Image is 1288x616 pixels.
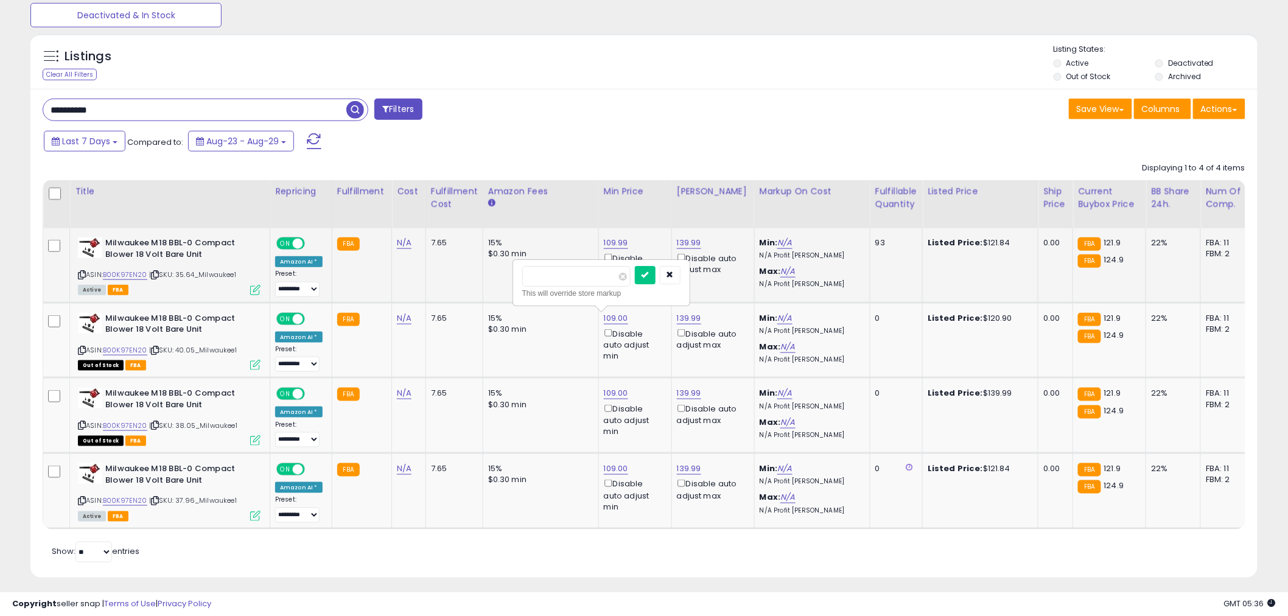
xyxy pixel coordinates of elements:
[275,421,323,448] div: Preset:
[604,185,667,198] div: Min Price
[278,389,293,399] span: ON
[78,313,261,369] div: ASIN:
[928,388,1029,399] div: $139.99
[1043,313,1063,324] div: 0.00
[188,131,294,152] button: Aug-23 - Aug-29
[1069,99,1132,119] button: Save View
[127,136,183,148] span: Compared to:
[760,251,861,260] p: N/A Profit [PERSON_NAME]
[78,511,106,522] span: All listings currently available for purchase on Amazon
[760,491,781,503] b: Max:
[928,387,983,399] b: Listed Price:
[303,464,323,475] span: OFF
[677,327,745,351] div: Disable auto adjust max
[125,436,146,446] span: FBA
[928,185,1033,198] div: Listed Price
[1078,480,1101,494] small: FBA
[1206,463,1246,474] div: FBA: 11
[760,506,861,515] p: N/A Profit [PERSON_NAME]
[275,256,323,267] div: Amazon AI *
[1078,313,1101,326] small: FBA
[397,463,411,475] a: N/A
[75,185,265,198] div: Title
[1104,463,1121,474] span: 121.9
[1206,324,1246,335] div: FBM: 2
[78,436,124,446] span: All listings that are currently out of stock and unavailable for purchase on Amazon
[1054,44,1258,55] p: Listing States:
[488,313,589,324] div: 15%
[1206,313,1246,324] div: FBA: 11
[52,545,139,557] span: Show: entries
[488,474,589,485] div: $0.30 min
[777,237,792,249] a: N/A
[1142,103,1180,115] span: Columns
[928,463,983,474] b: Listed Price:
[78,360,124,371] span: All listings that are currently out of stock and unavailable for purchase on Amazon
[1206,399,1246,410] div: FBM: 2
[431,185,478,211] div: Fulfillment Cost
[275,332,323,343] div: Amazon AI *
[760,463,778,474] b: Min:
[431,313,474,324] div: 7.65
[604,327,662,362] div: Disable auto adjust min
[677,237,701,249] a: 139.99
[1206,237,1246,248] div: FBA: 11
[103,421,147,431] a: B00K97EN20
[275,482,323,493] div: Amazon AI *
[275,495,323,523] div: Preset:
[604,312,628,324] a: 109.00
[1151,463,1191,474] div: 22%
[677,387,701,399] a: 139.99
[780,491,795,503] a: N/A
[677,251,745,275] div: Disable auto adjust max
[760,387,778,399] b: Min:
[488,248,589,259] div: $0.30 min
[431,237,474,248] div: 7.65
[928,463,1029,474] div: $121.84
[78,313,102,334] img: 41Nkci2CwfL._SL40_.jpg
[488,324,589,335] div: $0.30 min
[337,237,360,251] small: FBA
[108,285,128,295] span: FBA
[760,327,861,335] p: N/A Profit [PERSON_NAME]
[760,402,861,411] p: N/A Profit [PERSON_NAME]
[43,69,97,80] div: Clear All Filters
[397,312,411,324] a: N/A
[275,345,323,373] div: Preset:
[604,251,662,286] div: Disable auto adjust min
[1078,237,1101,251] small: FBA
[105,388,253,413] b: Milwaukee M18 BBL-0 Compact Blower 18 Volt Bare Unit
[760,280,861,289] p: N/A Profit [PERSON_NAME]
[275,407,323,418] div: Amazon AI *
[149,495,237,505] span: | SKU: 37.96_Milwaukee1
[604,463,628,475] a: 109.00
[760,477,861,486] p: N/A Profit [PERSON_NAME]
[1168,71,1201,82] label: Archived
[760,185,865,198] div: Markup on Cost
[875,388,913,399] div: 0
[397,185,421,198] div: Cost
[488,185,593,198] div: Amazon Fees
[1104,480,1124,491] span: 124.9
[62,135,110,147] span: Last 7 Days
[1104,387,1121,399] span: 121.9
[1151,185,1195,211] div: BB Share 24h.
[431,388,474,399] div: 7.65
[1043,388,1063,399] div: 0.00
[1151,237,1191,248] div: 22%
[1104,312,1121,324] span: 121.9
[760,265,781,277] b: Max:
[777,463,792,475] a: N/A
[875,185,917,211] div: Fulfillable Quantity
[275,185,327,198] div: Repricing
[677,477,745,501] div: Disable auto adjust max
[677,463,701,475] a: 139.99
[158,598,211,609] a: Privacy Policy
[1151,388,1191,399] div: 22%
[104,598,156,609] a: Terms of Use
[1066,71,1111,82] label: Out of Stock
[278,239,293,249] span: ON
[125,360,146,371] span: FBA
[1143,163,1245,174] div: Displaying 1 to 4 of 4 items
[875,463,913,474] div: 0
